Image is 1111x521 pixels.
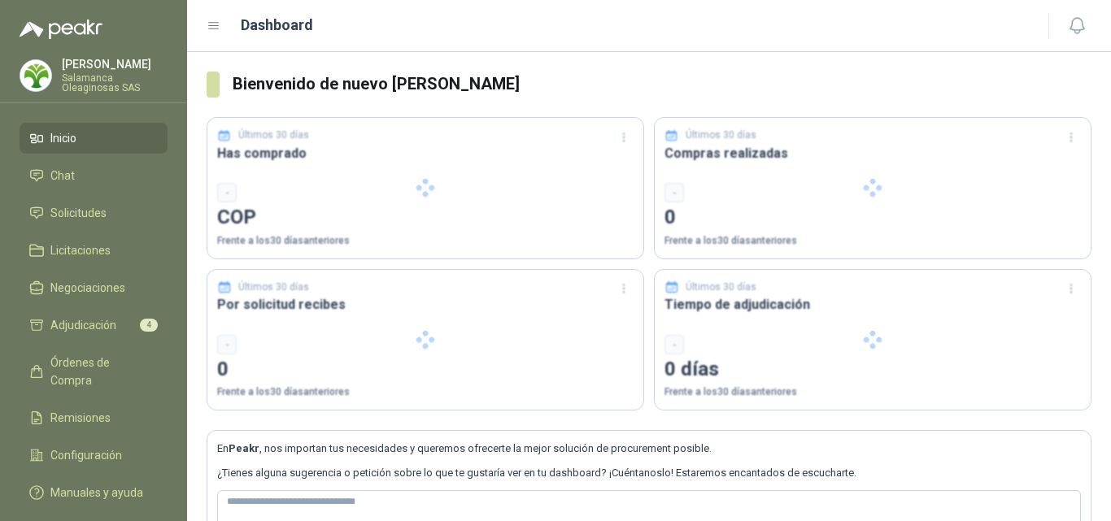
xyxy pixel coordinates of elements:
[62,73,168,93] p: Salamanca Oleaginosas SAS
[50,167,75,185] span: Chat
[50,241,111,259] span: Licitaciones
[233,72,1091,97] h3: Bienvenido de nuevo [PERSON_NAME]
[20,440,168,471] a: Configuración
[50,354,152,389] span: Órdenes de Compra
[62,59,168,70] p: [PERSON_NAME]
[20,123,168,154] a: Inicio
[20,198,168,228] a: Solicitudes
[20,477,168,508] a: Manuales y ayuda
[20,310,168,341] a: Adjudicación4
[50,409,111,427] span: Remisiones
[20,160,168,191] a: Chat
[50,446,122,464] span: Configuración
[20,20,102,39] img: Logo peakr
[50,204,107,222] span: Solicitudes
[217,465,1081,481] p: ¿Tienes alguna sugerencia o petición sobre lo que te gustaría ver en tu dashboard? ¡Cuéntanoslo! ...
[20,347,168,396] a: Órdenes de Compra
[140,319,158,332] span: 4
[229,442,259,454] b: Peakr
[50,279,125,297] span: Negociaciones
[50,316,116,334] span: Adjudicación
[20,235,168,266] a: Licitaciones
[20,272,168,303] a: Negociaciones
[217,441,1081,457] p: En , nos importan tus necesidades y queremos ofrecerte la mejor solución de procurement posible.
[20,60,51,91] img: Company Logo
[50,129,76,147] span: Inicio
[50,484,143,501] span: Manuales y ayuda
[241,14,313,37] h1: Dashboard
[20,402,168,433] a: Remisiones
